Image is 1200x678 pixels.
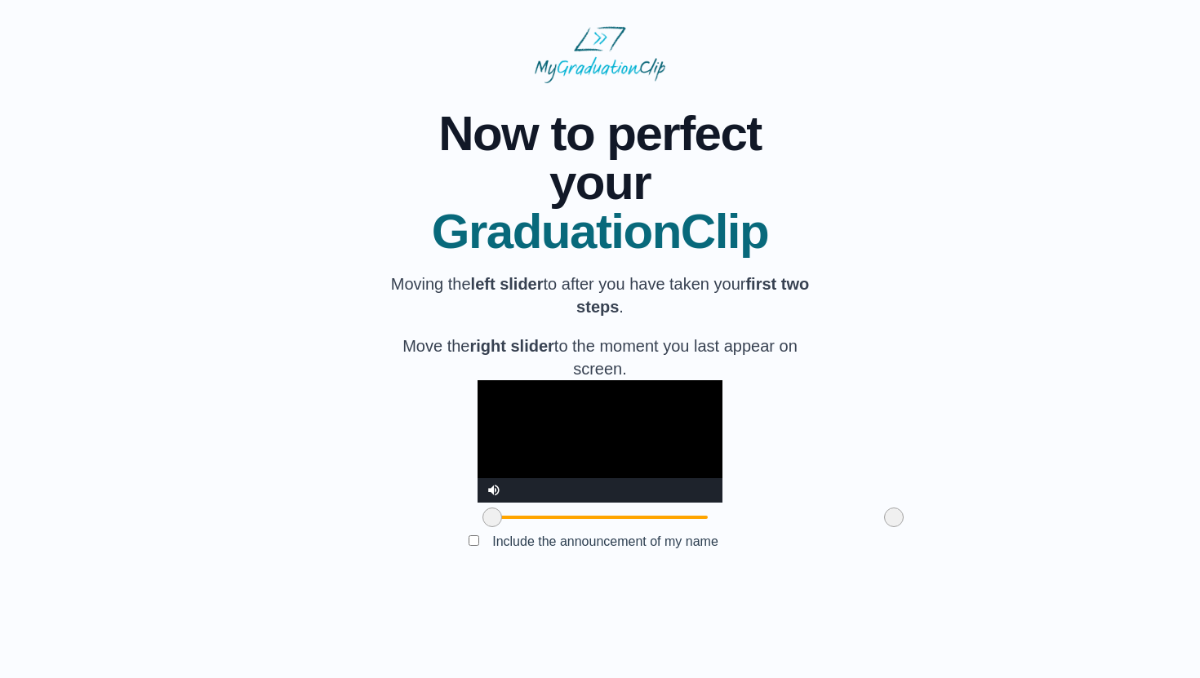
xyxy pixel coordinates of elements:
[384,335,816,380] p: Move the to the moment you last appear on screen.
[478,380,722,503] div: Video Player
[384,109,816,207] span: Now to perfect your
[471,275,544,293] b: left slider
[384,207,816,256] span: GraduationClip
[576,275,809,316] b: first two steps
[535,26,665,83] img: MyGraduationClip
[479,528,731,555] label: Include the announcement of my name
[469,337,553,355] b: right slider
[384,273,816,318] p: Moving the to after you have taken your .
[478,478,510,503] button: Mute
